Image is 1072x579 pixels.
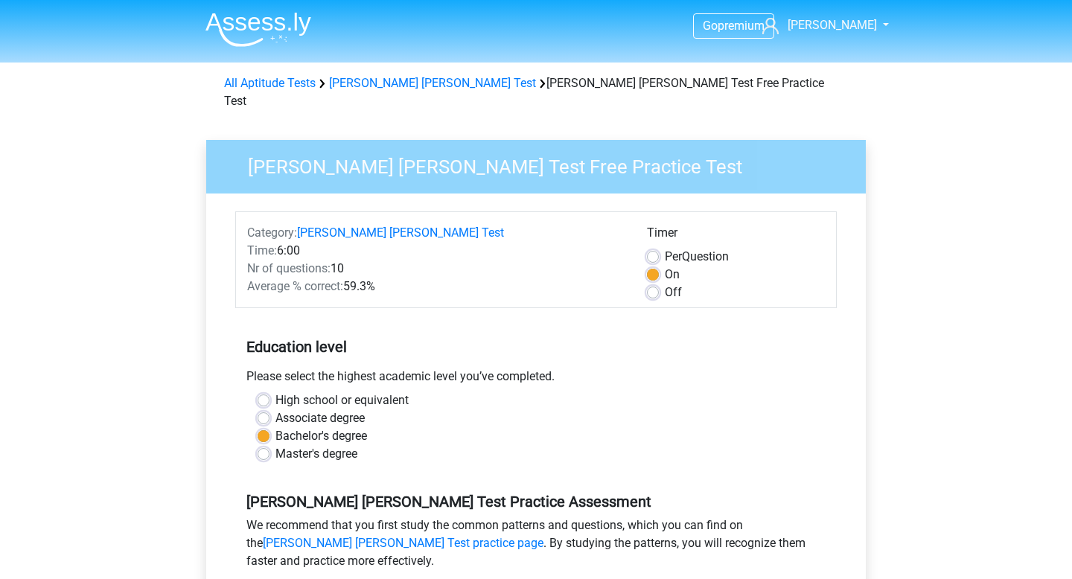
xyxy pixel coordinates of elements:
[275,391,409,409] label: High school or equivalent
[247,225,297,240] span: Category:
[665,284,682,301] label: Off
[236,278,636,295] div: 59.3%
[297,225,504,240] a: [PERSON_NAME] [PERSON_NAME] Test
[788,18,877,32] span: [PERSON_NAME]
[275,445,357,463] label: Master's degree
[665,249,682,263] span: Per
[247,261,331,275] span: Nr of questions:
[694,16,773,36] a: Gopremium
[246,332,826,362] h5: Education level
[224,76,316,90] a: All Aptitude Tests
[236,242,636,260] div: 6:00
[647,224,825,248] div: Timer
[247,243,277,257] span: Time:
[665,266,680,284] label: On
[703,19,718,33] span: Go
[756,16,878,34] a: [PERSON_NAME]
[718,19,765,33] span: premium
[275,409,365,427] label: Associate degree
[230,150,855,179] h3: [PERSON_NAME] [PERSON_NAME] Test Free Practice Test
[235,368,837,391] div: Please select the highest academic level you’ve completed.
[247,279,343,293] span: Average % correct:
[275,427,367,445] label: Bachelor's degree
[665,248,729,266] label: Question
[236,260,636,278] div: 10
[329,76,536,90] a: [PERSON_NAME] [PERSON_NAME] Test
[246,493,826,511] h5: [PERSON_NAME] [PERSON_NAME] Test Practice Assessment
[235,516,837,576] div: We recommend that you first study the common patterns and questions, which you can find on the . ...
[218,74,854,110] div: [PERSON_NAME] [PERSON_NAME] Test Free Practice Test
[263,536,543,550] a: [PERSON_NAME] [PERSON_NAME] Test practice page
[205,12,311,47] img: Assessly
